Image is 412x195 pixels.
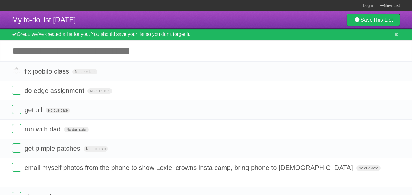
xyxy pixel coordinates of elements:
[24,145,82,152] span: get pimple patches
[24,68,71,75] span: fix joobilo class
[12,16,76,24] span: My to-do list [DATE]
[84,146,108,152] span: No due date
[64,127,88,132] span: No due date
[347,14,400,26] a: SaveThis List
[12,163,21,172] label: Done
[24,87,86,94] span: do edge assignment
[46,108,70,113] span: No due date
[12,124,21,133] label: Done
[12,143,21,153] label: Done
[356,165,381,171] span: No due date
[24,106,44,114] span: get oil
[72,69,97,74] span: No due date
[87,88,112,94] span: No due date
[12,66,21,75] label: Done
[12,105,21,114] label: Done
[373,17,393,23] b: This List
[24,164,354,171] span: email myself photos from the phone to show Lexie, crowns insta camp, bring phone to [DEMOGRAPHIC_...
[24,125,62,133] span: run with dad
[12,86,21,95] label: Done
